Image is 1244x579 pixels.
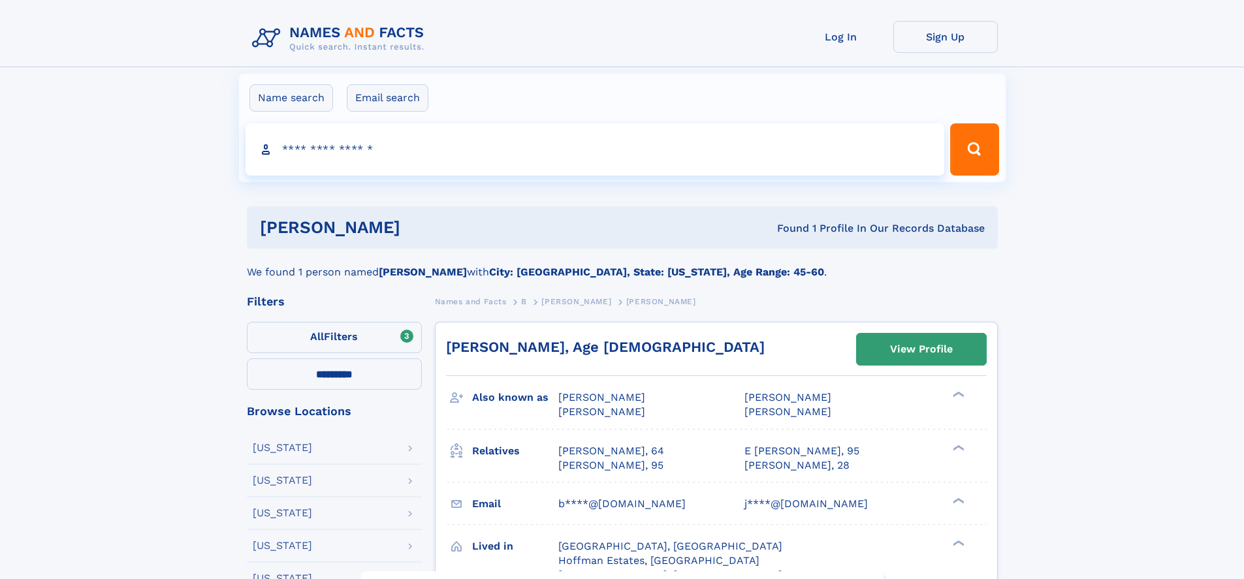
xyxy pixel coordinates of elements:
[521,297,527,306] span: B
[789,21,893,53] a: Log In
[558,444,664,458] a: [PERSON_NAME], 64
[247,322,422,353] label: Filters
[247,21,435,56] img: Logo Names and Facts
[541,297,611,306] span: [PERSON_NAME]
[558,458,663,473] a: [PERSON_NAME], 95
[541,293,611,309] a: [PERSON_NAME]
[253,540,312,551] div: [US_STATE]
[472,493,558,515] h3: Email
[472,440,558,462] h3: Relatives
[472,386,558,409] h3: Also known as
[626,297,696,306] span: [PERSON_NAME]
[435,293,507,309] a: Names and Facts
[558,554,759,567] span: Hoffman Estates, [GEOGRAPHIC_DATA]
[246,123,945,176] input: search input
[588,221,985,236] div: Found 1 Profile In Our Records Database
[893,21,998,53] a: Sign Up
[489,266,824,278] b: City: [GEOGRAPHIC_DATA], State: [US_STATE], Age Range: 45-60
[446,339,765,355] a: [PERSON_NAME], Age [DEMOGRAPHIC_DATA]
[949,539,965,547] div: ❯
[744,444,859,458] a: E [PERSON_NAME], 95
[744,405,831,418] span: [PERSON_NAME]
[744,391,831,403] span: [PERSON_NAME]
[890,334,953,364] div: View Profile
[558,391,645,403] span: [PERSON_NAME]
[253,443,312,453] div: [US_STATE]
[253,475,312,486] div: [US_STATE]
[249,84,333,112] label: Name search
[347,84,428,112] label: Email search
[247,296,422,307] div: Filters
[558,405,645,418] span: [PERSON_NAME]
[521,293,527,309] a: B
[857,334,986,365] a: View Profile
[950,123,998,176] button: Search Button
[744,458,850,473] a: [PERSON_NAME], 28
[310,330,324,343] span: All
[379,266,467,278] b: [PERSON_NAME]
[558,540,782,552] span: [GEOGRAPHIC_DATA], [GEOGRAPHIC_DATA]
[247,405,422,417] div: Browse Locations
[247,249,998,280] div: We found 1 person named with .
[260,219,589,236] h1: [PERSON_NAME]
[472,535,558,557] h3: Lived in
[253,508,312,518] div: [US_STATE]
[949,390,965,399] div: ❯
[949,496,965,505] div: ❯
[949,443,965,452] div: ❯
